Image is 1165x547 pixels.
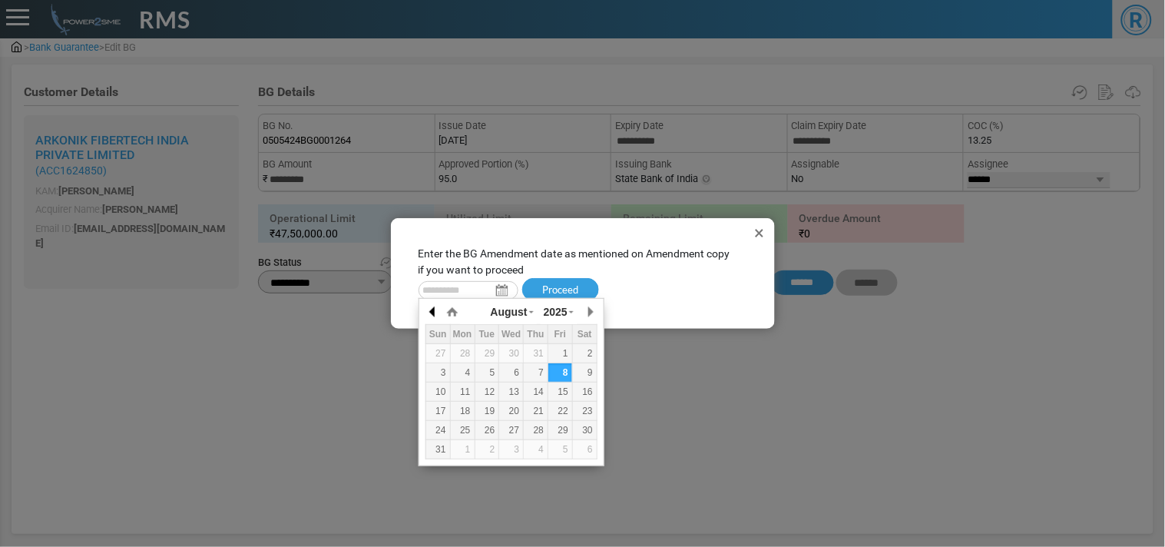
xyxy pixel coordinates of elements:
[475,443,499,456] div: 2
[499,346,523,360] div: 30
[544,306,568,318] span: 2025
[451,385,475,399] div: 11
[499,404,523,418] div: 20
[425,325,450,344] th: Sun
[451,366,475,380] div: 4
[426,385,450,399] div: 10
[499,443,523,456] div: 3
[749,221,772,244] button: ×
[573,385,597,399] div: 16
[524,423,548,437] div: 28
[573,443,597,456] div: 6
[572,325,597,344] th: Sat
[573,346,597,360] div: 2
[426,423,450,437] div: 24
[451,346,475,360] div: 28
[475,404,499,418] div: 19
[426,366,450,380] div: 3
[573,404,597,418] div: 23
[548,385,572,399] div: 15
[451,443,475,456] div: 1
[548,366,572,380] div: 8
[426,346,450,360] div: 27
[451,423,475,437] div: 25
[524,404,548,418] div: 21
[524,346,548,360] div: 31
[406,234,760,313] div: Enter the BG Amendment date as mentioned on Amendment copy if you want to proceed
[524,325,548,344] th: Thu
[548,423,572,437] div: 29
[573,366,597,380] div: 9
[475,423,499,437] div: 26
[475,325,499,344] th: Tue
[491,306,528,318] span: August
[475,385,499,399] div: 12
[548,404,572,418] div: 22
[548,346,572,360] div: 1
[548,325,573,344] th: Fri
[522,278,599,301] button: Proceed
[450,325,475,344] th: Mon
[499,325,524,344] th: Wed
[524,385,548,399] div: 14
[451,404,475,418] div: 18
[573,423,597,437] div: 30
[499,366,523,380] div: 6
[524,443,548,456] div: 4
[426,404,450,418] div: 17
[475,366,499,380] div: 5
[548,443,572,456] div: 5
[499,423,523,437] div: 27
[475,346,499,360] div: 29
[499,385,523,399] div: 13
[524,366,548,380] div: 7
[426,443,450,456] div: 31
